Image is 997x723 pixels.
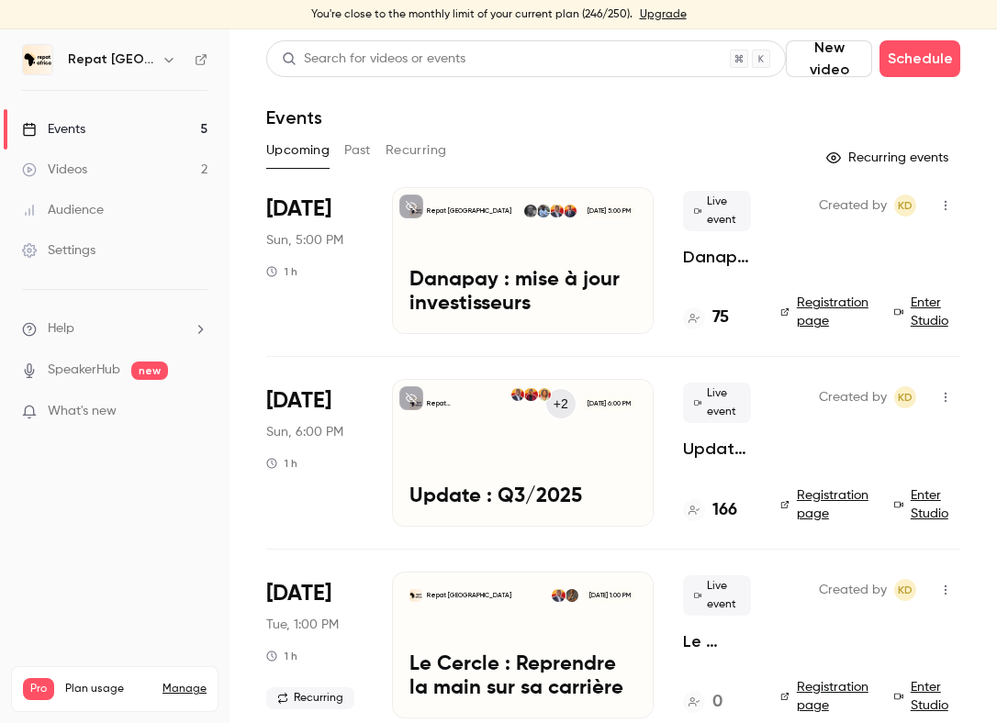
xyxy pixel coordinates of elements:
a: Enter Studio [894,678,960,715]
a: Registration page [780,678,872,715]
a: 75 [683,306,729,330]
a: Manage [162,682,207,696]
img: Le Cercle : Reprendre la main sur sa carrière [409,589,422,602]
img: Kara Diaby [552,589,565,602]
img: Hannah Dehauteur [566,589,578,602]
h6: Repat [GEOGRAPHIC_DATA] [68,50,154,69]
div: 1 h [266,264,297,279]
div: Search for videos or events [282,50,465,69]
span: Sun, 5:00 PM [266,231,343,250]
button: Past [344,136,371,165]
img: Kara Diaby [550,205,563,217]
span: new [131,361,168,380]
span: [DATE] 1:00 PM [583,589,635,602]
button: Recurring events [818,143,960,172]
span: [DATE] 6:00 PM [581,397,635,410]
p: Repat [GEOGRAPHIC_DATA] [427,399,510,408]
a: 166 [683,498,737,523]
h4: 166 [712,498,737,523]
img: Moussa Dembele [524,205,537,217]
p: Le Cercle : Reprendre la main sur sa carrière [409,653,636,701]
img: Aïssatou Konaté-Traoré [538,388,551,401]
div: Settings [22,241,95,260]
span: Sun, 6:00 PM [266,423,343,441]
span: [DATE] [266,386,331,416]
a: Le Cercle : Reprendre la main sur sa carrière [683,630,751,652]
a: Danapay : mise à jour investisseursRepat [GEOGRAPHIC_DATA]Mounir TelkassKara DiabyDemba DembeleMo... [392,187,654,334]
h4: 0 [712,690,723,715]
span: What's new [48,402,117,421]
div: 1 h [266,456,297,471]
a: SpeakerHub [48,361,120,380]
img: Kara Diaby [511,388,524,401]
span: Kara Diaby [894,195,916,217]
a: Update : Q3/2025 [683,438,751,460]
div: Sep 28 Sun, 8:00 PM (Europe/Brussels) [266,379,363,526]
iframe: Noticeable Trigger [185,404,207,420]
span: [DATE] [266,579,331,608]
a: Enter Studio [894,294,960,330]
span: Live event [683,575,751,616]
span: Kara Diaby [894,579,916,601]
span: [DATE] [266,195,331,224]
button: Schedule [879,40,960,77]
span: KD [898,195,913,217]
a: Registration page [780,294,872,330]
img: Mounir Telkass [564,205,577,217]
button: New video [786,40,872,77]
h4: 75 [712,306,729,330]
div: Sep 30 Tue, 1:00 PM (Africa/Abidjan) [266,572,363,718]
div: +2 [544,387,577,420]
h1: Events [266,106,322,128]
button: Recurring [386,136,447,165]
a: Le Cercle : Reprendre la main sur sa carrièreRepat [GEOGRAPHIC_DATA]Hannah DehauteurKara Diaby[DA... [392,572,654,718]
span: Created by [819,195,887,217]
span: KD [898,579,913,601]
span: Live event [683,383,751,423]
img: Repat Africa [23,45,52,74]
a: Danapay : mise à jour investisseurs [683,246,751,268]
span: [DATE] 5:00 PM [581,205,635,217]
span: Tue, 1:00 PM [266,616,339,634]
div: Videos [22,161,87,179]
p: Danapay : mise à jour investisseurs [409,269,636,317]
p: Repat [GEOGRAPHIC_DATA] [427,206,511,216]
span: KD [898,386,913,408]
a: Upgrade [640,7,687,22]
span: Created by [819,579,887,601]
div: Events [22,120,85,139]
span: Recurring [266,687,354,709]
li: help-dropdown-opener [22,319,207,339]
a: Enter Studio [894,486,960,523]
a: Update : Q3/2025Repat [GEOGRAPHIC_DATA]+2Aïssatou Konaté-TraoréFatoumata DiaKara Diaby[DATE] 6:00... [392,379,654,526]
button: Upcoming [266,136,330,165]
div: Sep 28 Sun, 7:00 PM (Europe/Paris) [266,187,363,334]
img: Fatoumata Dia [524,388,537,401]
span: Created by [819,386,887,408]
span: Help [48,319,74,339]
div: 1 h [266,649,297,663]
div: Audience [22,201,104,219]
span: Pro [23,678,54,700]
span: Plan usage [65,682,151,696]
a: 0 [683,690,723,715]
img: Demba Dembele [537,205,550,217]
span: Kara Diaby [894,386,916,408]
a: Registration page [780,486,872,523]
p: Update : Q3/2025 [409,485,636,509]
span: Live event [683,191,751,231]
p: Repat [GEOGRAPHIC_DATA] [427,591,511,600]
